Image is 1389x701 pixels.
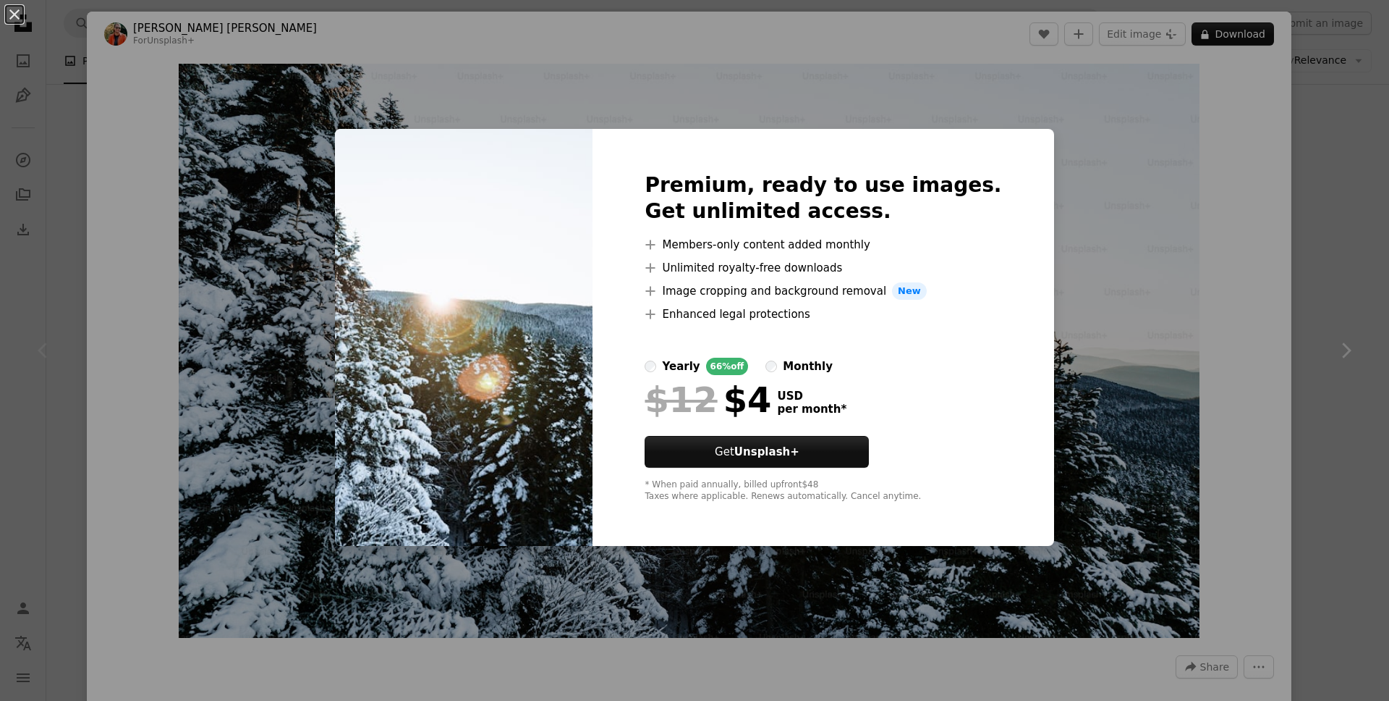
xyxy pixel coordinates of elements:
[777,403,846,416] span: per month *
[645,172,1001,224] h2: Premium, ready to use images. Get unlimited access.
[645,381,771,419] div: $4
[645,236,1001,253] li: Members-only content added monthly
[645,259,1001,277] li: Unlimited royalty-free downloads
[645,282,1001,300] li: Image cropping and background removal
[765,361,777,372] input: monthly
[777,390,846,403] span: USD
[645,361,656,372] input: yearly66%off
[892,282,927,300] span: New
[734,445,799,458] strong: Unsplash+
[645,436,869,468] button: GetUnsplash+
[662,358,700,375] div: yearly
[335,129,592,546] img: premium_photo-1674518319498-03d49e7c6033
[645,381,717,419] span: $12
[645,479,1001,503] div: * When paid annually, billed upfront $48 Taxes where applicable. Renews automatically. Cancel any...
[706,358,749,375] div: 66% off
[783,358,833,375] div: monthly
[645,306,1001,323] li: Enhanced legal protections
